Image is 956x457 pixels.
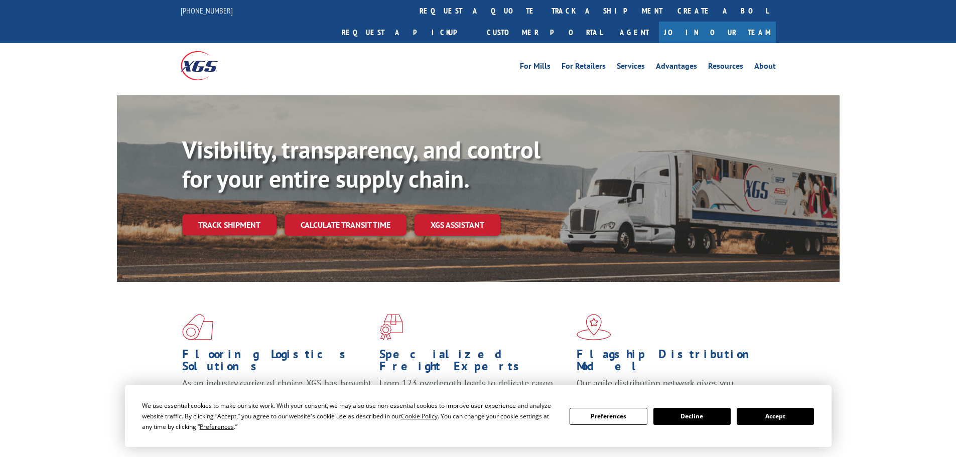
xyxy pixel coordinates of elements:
[125,385,832,447] div: Cookie Consent Prompt
[401,412,438,420] span: Cookie Policy
[379,348,569,377] h1: Specialized Freight Experts
[334,22,479,43] a: Request a pickup
[379,377,569,422] p: From 123 overlength loads to delicate cargo, our experienced staff knows the best way to move you...
[379,314,403,340] img: xgs-icon-focused-on-flooring-red
[617,62,645,73] a: Services
[562,62,606,73] a: For Retailers
[182,134,540,194] b: Visibility, transparency, and control for your entire supply chain.
[520,62,551,73] a: For Mills
[182,348,372,377] h1: Flooring Logistics Solutions
[182,314,213,340] img: xgs-icon-total-supply-chain-intelligence-red
[577,314,611,340] img: xgs-icon-flagship-distribution-model-red
[737,408,814,425] button: Accept
[653,408,731,425] button: Decline
[182,377,371,413] span: As an industry carrier of choice, XGS has brought innovation and dedication to flooring logistics...
[570,408,647,425] button: Preferences
[656,62,697,73] a: Advantages
[610,22,659,43] a: Agent
[479,22,610,43] a: Customer Portal
[285,214,406,236] a: Calculate transit time
[200,422,234,431] span: Preferences
[577,377,761,401] span: Our agile distribution network gives you nationwide inventory management on demand.
[659,22,776,43] a: Join Our Team
[708,62,743,73] a: Resources
[415,214,500,236] a: XGS ASSISTANT
[182,214,277,235] a: Track shipment
[142,400,558,432] div: We use essential cookies to make our site work. With your consent, we may also use non-essential ...
[577,348,766,377] h1: Flagship Distribution Model
[181,6,233,16] a: [PHONE_NUMBER]
[754,62,776,73] a: About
